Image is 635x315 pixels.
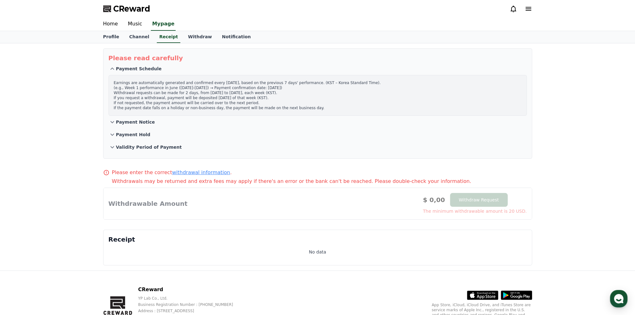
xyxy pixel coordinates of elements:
p: Payment Notice [116,119,155,125]
button: Payment Notice [108,116,527,128]
p: Receipt [108,235,527,244]
span: Settings [93,208,108,213]
a: Profile [98,31,124,43]
a: Music [123,18,147,31]
a: Channel [124,31,154,43]
p: Validity Period of Payment [116,144,182,150]
a: Withdraw [183,31,217,43]
a: Receipt [157,31,181,43]
p: Please read carefully [108,54,527,62]
a: Mypage [151,18,176,31]
p: Business Registration Number : [PHONE_NUMBER] [138,302,243,307]
a: Home [2,199,41,215]
p: Address : [STREET_ADDRESS] [138,308,243,313]
p: CReward [138,286,243,293]
button: Payment Hold [108,128,527,141]
a: Messages [41,199,81,215]
p: Withdrawals may be returned and extra fees may apply if there's an error or the bank can't be rea... [112,178,532,185]
p: Please enter the correct . [112,169,232,176]
p: YP Lab Co., Ltd. [138,296,243,301]
a: withdrawal information [172,169,230,175]
a: Home [98,18,123,31]
p: Payment Schedule [116,66,162,72]
p: Payment Hold [116,131,151,138]
span: Home [16,208,27,213]
p: No data [309,249,326,255]
button: Validity Period of Payment [108,141,527,153]
a: CReward [103,4,150,14]
button: Payment Schedule [108,62,527,75]
a: Notification [217,31,256,43]
span: Messages [52,209,71,214]
p: Earnings are automatically generated and confirmed every [DATE], based on the previous 7 days' pe... [114,80,521,110]
span: CReward [113,4,150,14]
a: Settings [81,199,120,215]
